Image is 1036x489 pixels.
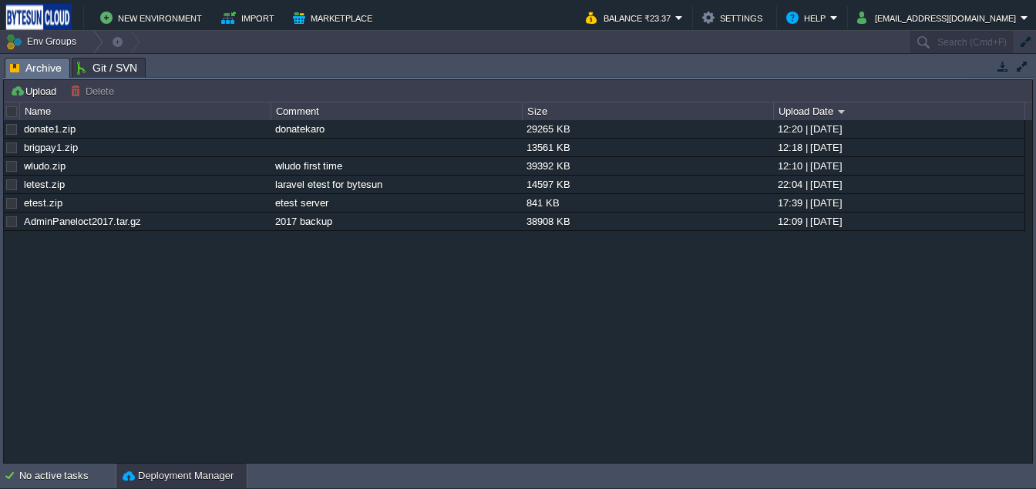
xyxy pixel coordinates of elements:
div: 2017 backup [271,213,521,230]
div: etest server [271,194,521,212]
div: 12:10 | [DATE] [774,157,1024,175]
div: Size [523,102,773,120]
div: 22:04 | [DATE] [774,176,1024,193]
div: 12:18 | [DATE] [774,139,1024,156]
div: wludo first time [271,157,521,175]
div: 17:39 | [DATE] [774,194,1024,212]
div: Upload Date [775,102,1024,120]
a: letest.zip [24,179,65,190]
img: Bytesun Cloud [5,4,72,32]
button: Delete [70,84,119,98]
div: 39392 KB [523,157,772,175]
div: 29265 KB [523,120,772,138]
button: Env Groups [5,31,82,52]
button: [EMAIL_ADDRESS][DOMAIN_NAME] [857,8,1021,27]
div: 841 KB [523,194,772,212]
button: Help [786,8,830,27]
a: donate1.zip [24,123,76,135]
button: Import [221,8,279,27]
a: AdminPaneloct2017.tar.gz [24,216,141,227]
div: 38908 KB [523,213,772,230]
div: 12:20 | [DATE] [774,120,1024,138]
div: 12:09 | [DATE] [774,213,1024,230]
div: No active tasks [19,464,116,488]
button: Balance ₹23.37 [586,8,675,27]
span: Git / SVN [77,59,137,77]
div: Comment [272,102,522,120]
button: Upload [10,84,61,98]
div: donatekaro [271,120,521,138]
button: Deployment Manager [123,468,234,484]
button: Settings [702,8,767,27]
span: Archive [10,59,62,78]
div: 14597 KB [523,176,772,193]
div: 13561 KB [523,139,772,156]
a: wludo.zip [24,160,66,172]
div: laravel etest for bytesun [271,176,521,193]
button: Marketplace [293,8,377,27]
button: New Environment [100,8,207,27]
a: brigpay1.zip [24,142,78,153]
a: etest.zip [24,197,62,209]
div: Name [21,102,271,120]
